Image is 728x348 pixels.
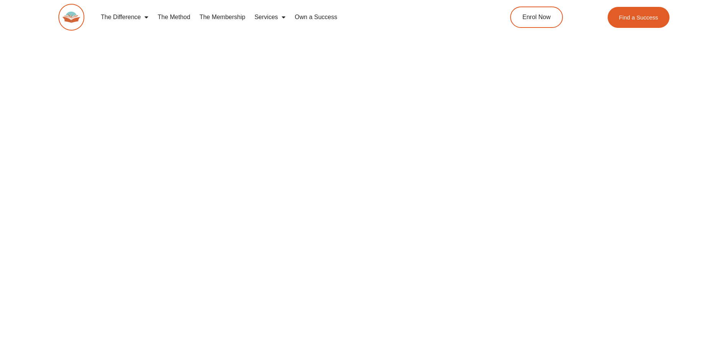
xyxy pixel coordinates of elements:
[96,8,153,26] a: The Difference
[195,8,250,26] a: The Membership
[510,6,563,28] a: Enrol Now
[522,14,551,20] span: Enrol Now
[96,8,475,26] nav: Menu
[619,15,658,20] span: Find a Success
[153,8,195,26] a: The Method
[250,8,290,26] a: Services
[290,8,342,26] a: Own a Success
[608,7,670,28] a: Find a Success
